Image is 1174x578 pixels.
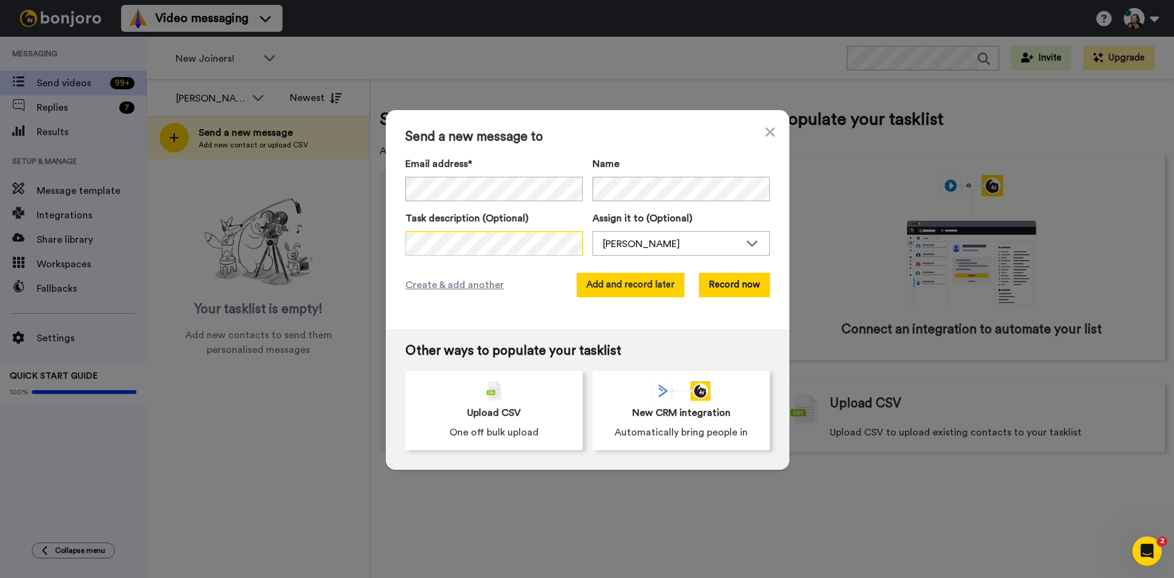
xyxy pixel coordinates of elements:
[632,406,731,420] span: New CRM integration
[615,425,748,440] span: Automatically bring people in
[405,157,583,171] label: Email address*
[1157,536,1167,546] span: 2
[593,157,619,171] span: Name
[405,278,504,292] span: Create & add another
[699,273,770,297] button: Record now
[487,381,501,401] img: csv-grey.png
[449,425,539,440] span: One off bulk upload
[652,381,711,401] div: animation
[577,273,684,297] button: Add and record later
[405,130,770,144] span: Send a new message to
[467,406,521,420] span: Upload CSV
[603,237,740,251] div: [PERSON_NAME]
[593,211,770,226] label: Assign it to (Optional)
[405,211,583,226] label: Task description (Optional)
[1132,536,1162,566] iframe: Intercom live chat
[405,344,770,358] span: Other ways to populate your tasklist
